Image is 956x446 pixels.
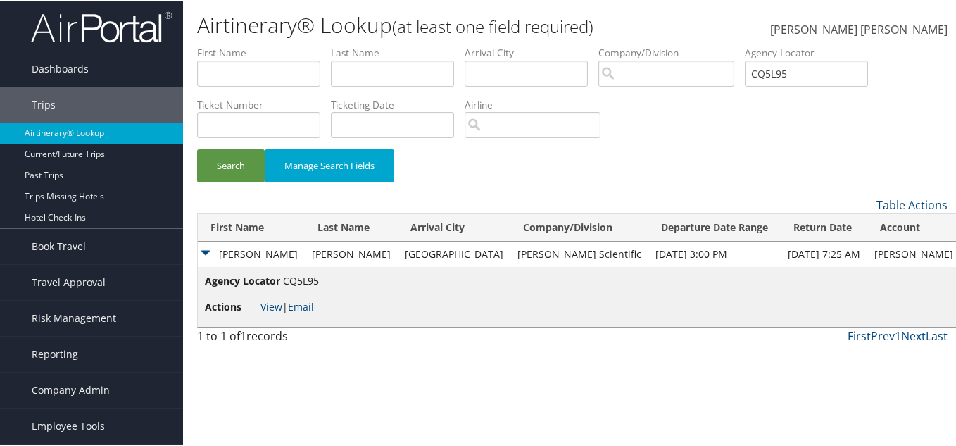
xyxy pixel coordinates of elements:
a: [PERSON_NAME] [PERSON_NAME] [770,7,948,51]
th: Return Date: activate to sort column ascending [781,213,867,240]
td: [DATE] 3:00 PM [648,240,781,266]
span: Trips [32,86,56,121]
label: Ticketing Date [331,97,465,111]
span: Company Admin [32,371,110,407]
th: First Name: activate to sort column descending [198,213,305,240]
label: Last Name [331,44,465,58]
a: Next [901,327,926,342]
span: Actions [205,298,258,314]
th: Last Name: activate to sort column ascending [305,213,398,240]
span: Reporting [32,335,78,371]
td: [DATE] 7:25 AM [781,240,867,266]
label: Company/Division [598,44,745,58]
a: 1 [895,327,901,342]
span: Employee Tools [32,407,105,442]
th: Departure Date Range: activate to sort column ascending [648,213,781,240]
span: [PERSON_NAME] [PERSON_NAME] [770,20,948,36]
button: Search [197,148,265,181]
a: Email [288,299,314,312]
label: Arrival City [465,44,598,58]
label: Agency Locator [745,44,879,58]
span: Agency Locator [205,272,280,287]
td: [PERSON_NAME] [198,240,305,266]
span: Travel Approval [32,264,106,299]
a: Prev [871,327,895,342]
th: Company/Division [510,213,648,240]
span: | [260,299,314,312]
small: (at least one field required) [392,13,593,37]
h1: Airtinerary® Lookup [197,9,698,39]
div: 1 to 1 of records [197,326,369,350]
button: Manage Search Fields [265,148,394,181]
a: First [848,327,871,342]
span: CQ5L95 [283,273,319,286]
label: First Name [197,44,331,58]
label: Ticket Number [197,97,331,111]
a: View [260,299,282,312]
td: [PERSON_NAME] [305,240,398,266]
span: Book Travel [32,228,86,263]
span: 1 [240,327,246,342]
td: [PERSON_NAME] Scientific [510,240,648,266]
span: Risk Management [32,299,116,335]
th: Arrival City: activate to sort column ascending [398,213,510,240]
a: Last [926,327,948,342]
img: airportal-logo.png [31,9,172,42]
td: [GEOGRAPHIC_DATA] [398,240,510,266]
a: Table Actions [876,196,948,211]
label: Airline [465,97,611,111]
span: Dashboards [32,50,89,85]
